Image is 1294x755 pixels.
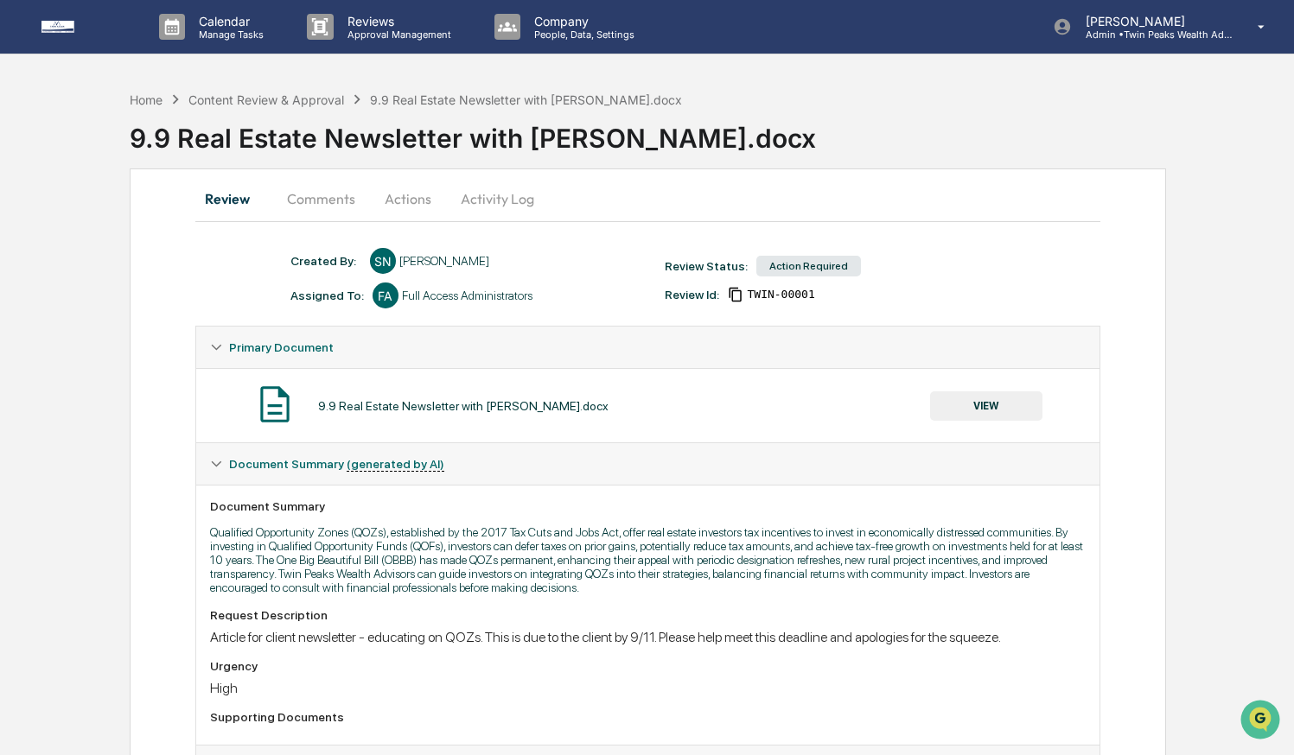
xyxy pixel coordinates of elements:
[290,254,361,268] div: Created By: ‎ ‎
[125,219,139,233] div: 🗄️
[402,289,532,302] div: Full Access Administrators
[17,219,31,233] div: 🖐️
[210,608,1087,622] div: Request Description
[253,383,296,426] img: Document Icon
[185,14,272,29] p: Calendar
[756,256,861,276] div: Action Required
[294,137,315,158] button: Start new chat
[195,178,1101,219] div: secondary tabs example
[665,259,748,273] div: Review Status:
[130,92,163,107] div: Home
[59,149,219,163] div: We're available if you need us!
[229,340,334,354] span: Primary Document
[188,92,344,107] div: Content Review & Approval
[196,368,1100,442] div: Primary Document
[17,36,315,64] p: How can we help?
[399,254,489,268] div: [PERSON_NAME]
[373,282,398,308] div: FA
[10,211,118,242] a: 🖐️Preclearance
[1072,14,1233,29] p: [PERSON_NAME]
[1072,29,1233,41] p: Admin • Twin Peaks Wealth Advisors
[210,659,1087,673] div: Urgency
[520,14,643,29] p: Company
[520,29,643,41] p: People, Data, Settings
[59,132,284,149] div: Start new chat
[172,293,209,306] span: Pylon
[118,211,221,242] a: 🗄️Attestations
[370,92,682,107] div: 9.9 Real Estate Newsletter with [PERSON_NAME].docx
[130,109,1294,154] div: 9.9 Real Estate Newsletter with [PERSON_NAME].docx
[347,457,444,472] u: (generated by AI)
[143,218,214,235] span: Attestations
[370,248,396,274] div: SN
[210,710,1087,724] div: Supporting Documents
[210,680,1087,696] div: High
[210,629,1087,645] div: Article for client newsletter - educating on QOZs. This is due to the client by 9/11. Please help...
[665,288,719,301] div: Review Id:
[210,525,1087,594] p: Qualified Opportunity Zones (QOZs), established by the 2017 Tax Cuts and Jobs Act, offer real est...
[369,178,447,219] button: Actions
[41,21,124,33] img: logo
[17,132,48,163] img: 1746055101610-c473b297-6a78-478c-a979-82029cc54cd1
[196,327,1100,368] div: Primary Document
[290,289,364,302] div: Assigned To:
[447,178,548,219] button: Activity Log
[196,485,1100,745] div: Document Summary (generated by AI)
[17,252,31,266] div: 🔎
[35,251,109,268] span: Data Lookup
[122,292,209,306] a: Powered byPylon
[930,391,1042,421] button: VIEW
[210,499,1087,513] div: Document Summary
[35,218,112,235] span: Preclearance
[318,399,609,413] div: 9.9 Real Estate Newsletter with [PERSON_NAME].docx
[1239,698,1285,745] iframe: Open customer support
[273,178,369,219] button: Comments
[229,457,444,471] span: Document Summary
[196,443,1100,485] div: Document Summary (generated by AI)
[747,288,814,301] span: f1b25df0-4f78-4405-bbba-26d825590cc7
[334,29,460,41] p: Approval Management
[334,14,460,29] p: Reviews
[195,178,273,219] button: Review
[185,29,272,41] p: Manage Tasks
[10,244,116,275] a: 🔎Data Lookup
